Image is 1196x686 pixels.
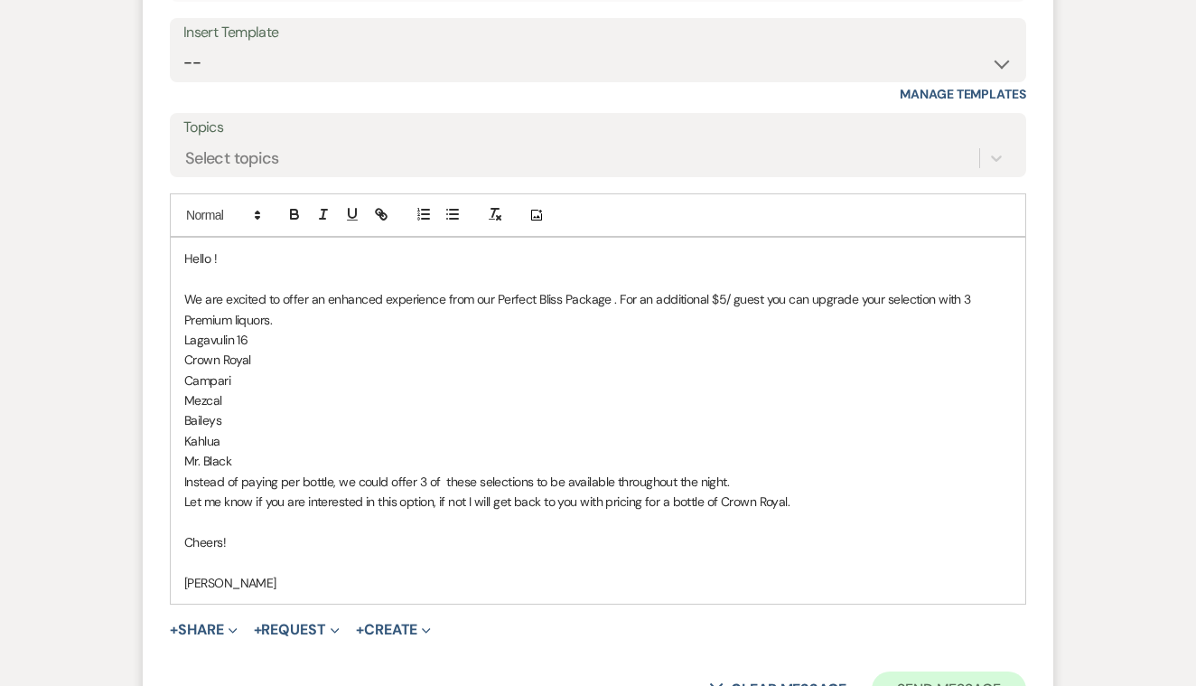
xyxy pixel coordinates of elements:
[356,623,364,637] span: +
[184,371,1012,390] p: Campari
[184,472,1012,492] p: Instead of paying per bottle, we could offer 3 of these selections to be available throughout the...
[184,410,1012,430] p: Baileys
[254,623,262,637] span: +
[184,390,1012,410] p: Mezcal
[170,623,178,637] span: +
[254,623,340,637] button: Request
[184,532,1012,552] p: Cheers!
[900,86,1026,102] a: Manage Templates
[184,249,1012,268] p: Hello !
[356,623,431,637] button: Create
[184,431,1012,451] p: Kahlua
[184,330,1012,350] p: Lagavulin 16
[184,451,1012,471] p: Mr. Black
[183,20,1013,46] div: Insert Template
[184,492,1012,512] p: Let me know if you are interested in this option, if not I will get back to you with pricing for ...
[184,350,1012,370] p: Crown Royal
[184,573,1012,593] p: [PERSON_NAME]
[184,289,1012,330] p: We are excited to offer an enhanced experience from our Perfect Bliss Package . For an additional...
[185,146,279,171] div: Select topics
[183,115,1013,141] label: Topics
[170,623,238,637] button: Share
